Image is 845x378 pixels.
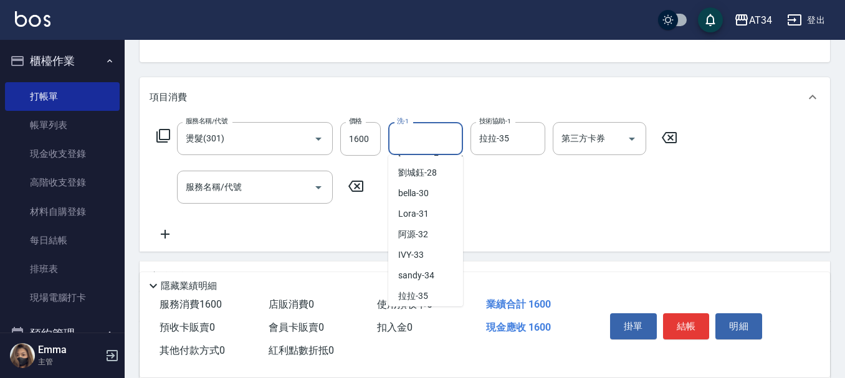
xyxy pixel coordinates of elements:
div: 店販銷售 [140,262,830,291]
span: 現金應收 1600 [486,321,551,333]
h5: Emma [38,344,102,356]
button: 登出 [782,9,830,32]
span: 紅利點數折抵 0 [269,344,334,356]
p: 主管 [38,356,102,367]
button: AT34 [729,7,777,33]
button: Open [622,129,642,149]
button: save [698,7,723,32]
button: Open [308,177,328,197]
span: bella -30 [398,187,429,200]
span: 拉拉 -35 [398,290,428,303]
a: 排班表 [5,255,120,283]
a: 高階收支登錄 [5,168,120,197]
label: 服務名稱/代號 [186,116,227,126]
a: 每日結帳 [5,226,120,255]
span: 阿源 -32 [398,228,428,241]
a: 打帳單 [5,82,120,111]
div: 項目消費 [140,77,830,117]
div: AT34 [749,12,772,28]
button: 結帳 [663,313,710,339]
p: 店販銷售 [150,270,187,283]
a: 現金收支登錄 [5,139,120,168]
span: 會員卡販賣 0 [269,321,324,333]
img: Logo [15,11,50,27]
span: sandy -34 [398,269,434,282]
button: 櫃檯作業 [5,45,120,77]
span: 扣入金 0 [377,321,413,333]
button: Open [308,129,328,149]
span: Lora -31 [398,207,429,220]
button: 掛單 [610,313,657,339]
button: 預約管理 [5,318,120,350]
span: 預收卡販賣 0 [160,321,215,333]
label: 技術協助-1 [479,116,511,126]
p: 隱藏業績明細 [161,280,217,293]
a: 現場電腦打卡 [5,283,120,312]
img: Person [10,343,35,368]
p: 項目消費 [150,91,187,104]
a: 帳單列表 [5,111,120,139]
label: 洗-1 [397,116,409,126]
span: 業績合計 1600 [486,298,551,310]
span: 使用預收卡 0 [377,298,432,310]
span: IVY -33 [398,248,424,262]
span: 其他付款方式 0 [160,344,225,356]
span: 店販消費 0 [269,298,314,310]
button: 明細 [715,313,762,339]
span: 服務消費 1600 [160,298,222,310]
label: 價格 [349,116,362,126]
span: 劉城鈺 -28 [398,166,437,179]
a: 材料自購登錄 [5,197,120,226]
